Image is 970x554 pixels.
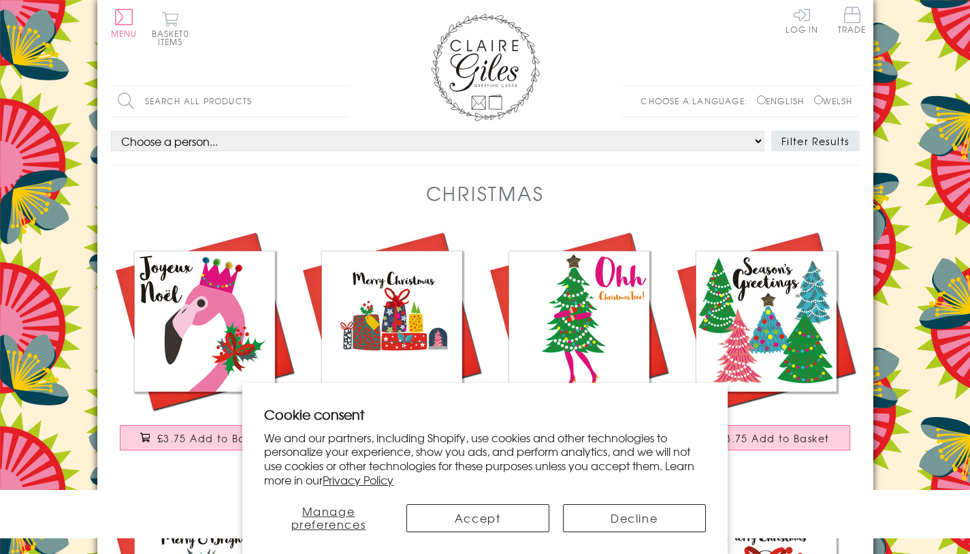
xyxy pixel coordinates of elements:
[406,504,549,532] button: Accept
[426,179,545,207] h1: Christmas
[111,228,298,415] img: Christmas Card, Flamingo, Joueux Noel, Embellished with colourful pompoms
[719,431,830,445] span: £3.75 Add to Basket
[673,228,860,415] img: Christmas Card, Season's Greetings, Embellished with a shiny padded star
[111,228,298,464] a: Christmas Card, Flamingo, Joueux Noel, Embellished with colourful pompoms £3.75 Add to Basket
[673,228,860,464] a: Christmas Card, Season's Greetings, Embellished with a shiny padded star £3.75 Add to Basket
[323,472,393,488] a: Privacy Policy
[757,95,766,104] input: English
[431,14,540,121] img: Claire Giles Greetings Cards
[838,7,867,36] a: Trade
[485,228,673,464] a: Christmas Card, Ohh Christmas Tree! Embellished with a shiny padded star £3.75 Add to Basket
[814,95,853,107] label: Welsh
[814,95,823,104] input: Welsh
[336,86,349,117] input: Search
[120,425,289,450] button: £3.75 Add to Basket
[771,131,860,151] button: Filter Results
[157,431,268,445] span: £3.75 Add to Basket
[298,228,485,464] a: Christmas Card, Pile of Presents, Embellished with colourful pompoms £3.75 Add to Basket
[264,504,392,532] button: Manage preferences
[111,86,349,117] input: Search all products
[757,95,811,107] label: English
[291,503,366,532] span: Manage preferences
[298,228,485,415] img: Christmas Card, Pile of Presents, Embellished with colourful pompoms
[681,425,850,450] button: £3.75 Add to Basket
[264,431,706,487] p: We and our partners, including Shopify, use cookies and other technologies to personalize your ex...
[111,27,138,40] span: Menu
[264,405,706,424] h2: Cookie consent
[152,11,189,46] button: Basket0 items
[838,7,867,33] span: Trade
[485,228,673,415] img: Christmas Card, Ohh Christmas Tree! Embellished with a shiny padded star
[641,95,754,107] p: Choose a language:
[786,7,818,33] a: Log In
[563,504,706,532] button: Decline
[158,27,189,48] span: 0 items
[111,9,138,37] button: Menu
